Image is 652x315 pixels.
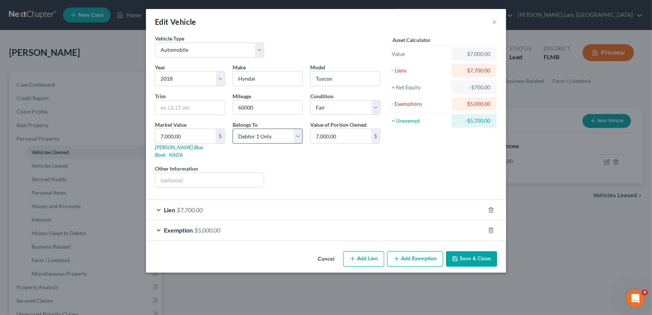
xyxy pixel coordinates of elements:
div: = Net Equity [392,84,448,91]
label: Vehicle Type [155,34,184,42]
button: × [492,17,497,26]
label: Value of Portion Owned [310,121,367,129]
a: [PERSON_NAME] Blue Book [155,144,203,158]
span: Belongs To [233,121,258,128]
button: Add Lien [343,251,384,267]
input: -- [233,100,302,115]
input: ex. Nissan [233,72,302,86]
div: - Liens [392,67,448,74]
span: 4 [642,289,648,295]
label: Market Value [155,121,186,129]
input: ex. Altima [311,72,380,86]
div: Value [392,50,448,58]
label: Year [155,63,165,71]
label: Asset Calculator [392,36,431,44]
input: 0.00 [311,129,371,143]
a: NADA [169,151,183,158]
div: - Exemptions [392,100,448,108]
div: Edit Vehicle [155,16,196,27]
div: = Unexempt [392,117,448,124]
span: Exemption [164,226,193,234]
div: $5,000.00 [458,100,490,108]
div: $ [216,129,225,143]
label: Trim [155,92,166,100]
span: Make [233,64,246,70]
label: Other Information [155,165,198,172]
div: -$700.00 [458,84,490,91]
input: ex. LS, LT, etc [155,100,225,115]
iframe: Intercom live chat [626,289,644,307]
label: Model [310,63,325,71]
span: $5,000.00 [194,226,220,234]
div: $7,700.00 [458,67,490,74]
div: $7,000.00 [458,50,490,58]
input: (optional) [155,173,264,187]
div: -$5,700.00 [458,117,490,124]
div: $ [371,129,380,143]
label: Mileage [233,92,251,100]
button: Add Exemption [387,251,443,267]
button: Save & Close [446,251,497,267]
input: 0.00 [155,129,216,143]
button: Cancel [312,252,340,267]
label: Condition [310,92,334,100]
span: $7,700.00 [177,206,203,213]
span: Lien [164,206,175,213]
